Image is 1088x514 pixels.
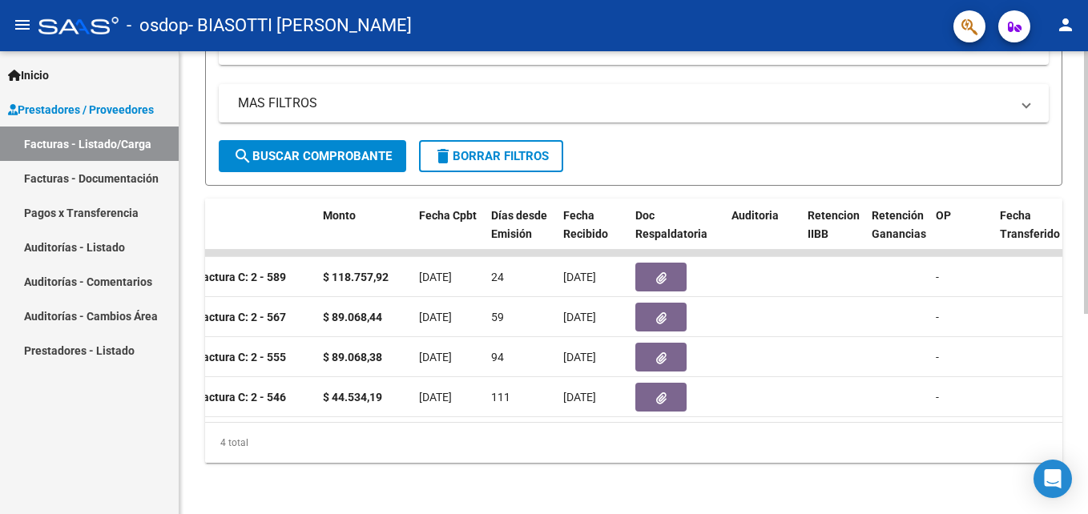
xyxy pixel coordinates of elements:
datatable-header-cell: OP [929,199,993,269]
mat-icon: search [233,147,252,166]
mat-icon: menu [13,15,32,34]
span: 94 [491,351,504,363]
span: Doc Respaldatoria [635,209,707,240]
span: - [936,271,939,283]
span: 59 [491,311,504,323]
span: - [936,351,939,363]
span: Prestadores / Proveedores [8,101,154,118]
strong: $ 118.757,92 [323,271,389,283]
span: [DATE] [563,351,596,363]
span: Borrar Filtros [433,149,549,163]
span: Fecha Cpbt [419,209,477,222]
span: Fecha Recibido [563,209,608,240]
span: Monto [323,209,356,222]
span: 111 [491,391,510,404]
span: Días desde Emisión [491,209,547,240]
span: - [936,391,939,404]
strong: Factura C: 2 - 567 [196,311,286,323]
span: [DATE] [563,391,596,404]
span: Auditoria [731,209,779,222]
mat-expansion-panel-header: MAS FILTROS [219,84,1049,122]
datatable-header-cell: Días desde Emisión [485,199,557,269]
datatable-header-cell: Doc Respaldatoria [629,199,725,269]
mat-icon: person [1056,15,1075,34]
div: Open Intercom Messenger [1034,460,1072,498]
span: - [936,311,939,323]
strong: Factura C: 2 - 555 [196,351,286,363]
span: [DATE] [419,351,452,363]
strong: Factura C: 2 - 589 [196,271,286,283]
datatable-header-cell: Auditoria [725,199,801,269]
span: - osdop [127,8,188,43]
span: - BIASOTTI [PERSON_NAME] [188,8,412,43]
datatable-header-cell: CPBT [148,199,316,269]
span: Retención Ganancias [872,209,926,240]
datatable-header-cell: Monto [316,199,413,269]
strong: $ 44.534,19 [323,391,382,404]
datatable-header-cell: Retención Ganancias [865,199,929,269]
button: Buscar Comprobante [219,140,406,172]
span: [DATE] [419,271,452,283]
datatable-header-cell: Fecha Transferido [993,199,1082,269]
datatable-header-cell: Fecha Cpbt [413,199,485,269]
span: [DATE] [563,311,596,323]
span: [DATE] [563,271,596,283]
mat-icon: delete [433,147,453,166]
mat-panel-title: MAS FILTROS [238,94,1010,112]
strong: Factura C: 2 - 546 [196,391,286,404]
span: Fecha Transferido [1000,209,1060,240]
span: Buscar Comprobante [233,149,392,163]
strong: $ 89.068,44 [323,311,382,323]
span: Retencion IIBB [808,209,860,240]
span: [DATE] [419,391,452,404]
span: 24 [491,271,504,283]
datatable-header-cell: Retencion IIBB [801,199,865,269]
div: 4 total [205,423,1062,463]
button: Borrar Filtros [419,140,563,172]
span: Inicio [8,66,49,84]
span: [DATE] [419,311,452,323]
span: OP [936,209,951,222]
strong: $ 89.068,38 [323,351,382,363]
datatable-header-cell: Fecha Recibido [557,199,629,269]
